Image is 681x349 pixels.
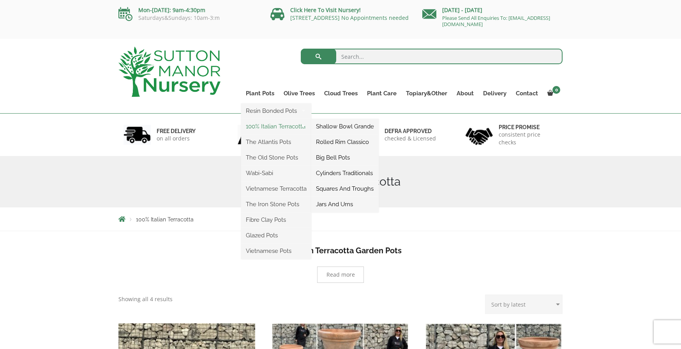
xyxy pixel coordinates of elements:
b: XL Italian Terracotta Garden Pots [279,246,402,255]
p: consistent price checks [499,131,558,146]
a: The Atlantis Pots [241,136,311,148]
a: Fibre Clay Pots [241,214,311,226]
a: 0 [543,88,563,99]
span: 0 [552,86,560,94]
p: on all orders [157,135,196,142]
a: Resin Bonded Pots [241,105,311,117]
span: 100% Italian Terracotta [136,216,194,223]
a: Olive Trees [279,88,319,99]
a: Please Send All Enquiries To: [EMAIL_ADDRESS][DOMAIN_NAME] [442,14,550,28]
a: Vietnamese Terracotta [241,183,311,195]
a: 100% Italian Terracotta [241,121,311,132]
p: Showing all 4 results [118,295,173,304]
p: Saturdays&Sundays: 10am-3:m [118,15,259,21]
img: logo [118,47,221,97]
a: [STREET_ADDRESS] No Appointments needed [290,14,409,21]
a: Cloud Trees [319,88,362,99]
img: 1.jpg [123,125,151,145]
a: Delivery [478,88,511,99]
a: The Old Stone Pots [241,152,311,163]
nav: Breadcrumbs [118,216,563,222]
h6: FREE DELIVERY [157,128,196,135]
img: 4.jpg [466,123,493,147]
p: [DATE] - [DATE] [422,5,563,15]
a: Squares And Troughs [311,183,379,195]
a: Shallow Bowl Grande [311,121,379,132]
a: Wabi-Sabi [241,167,311,179]
a: Plant Care [362,88,401,99]
a: Big Bell Pots [311,152,379,163]
a: Topiary&Other [401,88,452,99]
a: The Iron Stone Pots [241,198,311,210]
h6: Price promise [499,124,558,131]
h6: Defra approved [385,128,436,135]
a: About [452,88,478,99]
a: Rolled Rim Classico [311,136,379,148]
p: checked & Licensed [385,135,436,142]
h1: 100% Italian Terracotta [118,175,563,189]
a: Vietnamese Pots [241,245,311,257]
a: Click Here To Visit Nursery! [290,6,361,14]
span: Read more [326,272,355,277]
input: Search... [301,49,563,64]
a: Glazed Pots [241,230,311,241]
a: Cylinders Traditionals [311,167,379,179]
a: Contact [511,88,543,99]
img: 2.jpg [238,125,265,145]
select: Shop order [485,295,563,314]
a: Jars And Urns [311,198,379,210]
p: Mon-[DATE]: 9am-4:30pm [118,5,259,15]
a: Plant Pots [241,88,279,99]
